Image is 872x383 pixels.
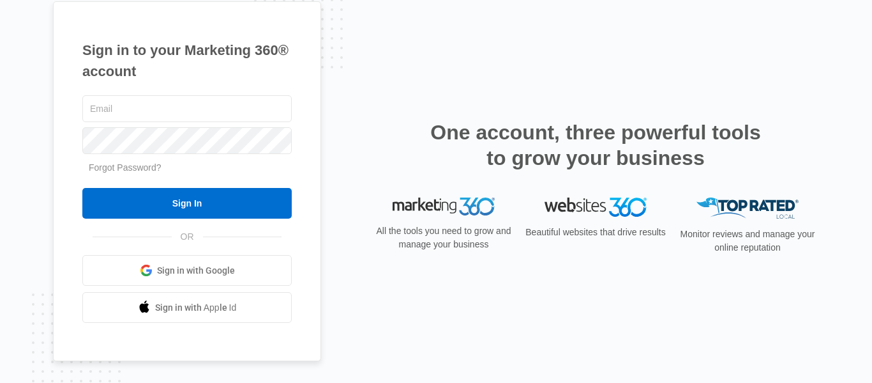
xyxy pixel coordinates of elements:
img: Websites 360 [545,198,647,216]
p: Beautiful websites that drive results [524,226,667,239]
img: Top Rated Local [696,198,799,219]
span: Sign in with Apple Id [155,301,237,315]
img: Marketing 360 [393,198,495,215]
h1: Sign in to your Marketing 360® account [82,40,292,82]
input: Sign In [82,188,292,219]
p: Monitor reviews and manage your online reputation [676,228,819,254]
a: Sign in with Apple Id [82,292,292,323]
a: Sign in with Google [82,255,292,286]
h2: One account, three powerful tools to grow your business [426,120,765,171]
span: Sign in with Google [157,264,235,277]
a: Forgot Password? [89,162,162,173]
input: Email [82,95,292,122]
span: OR [172,230,203,244]
p: All the tools you need to grow and manage your business [372,224,515,251]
